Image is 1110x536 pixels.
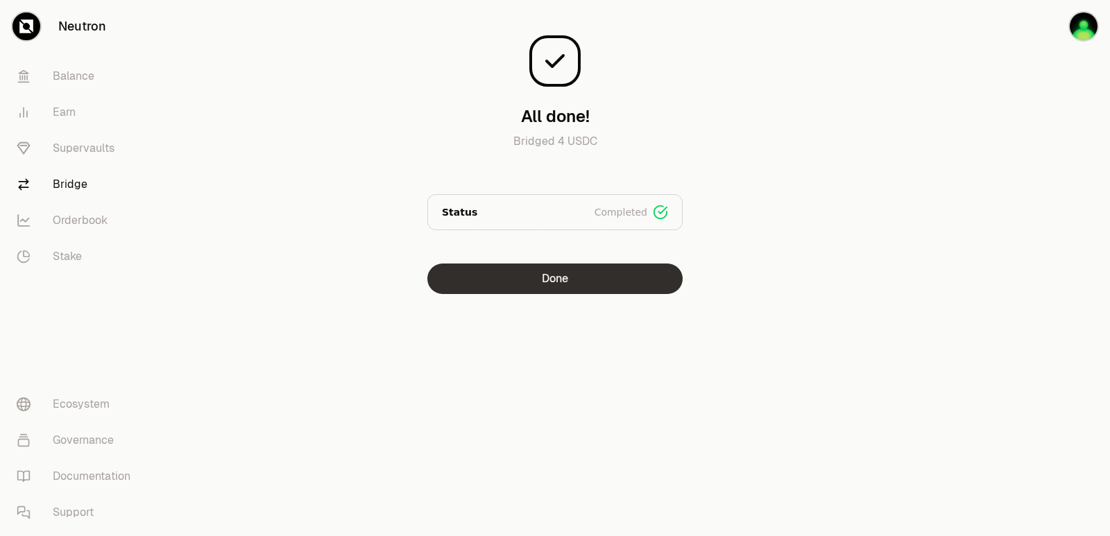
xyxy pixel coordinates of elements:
[6,386,150,422] a: Ecosystem
[6,130,150,166] a: Supervaults
[6,166,150,202] a: Bridge
[6,202,150,239] a: Orderbook
[6,239,150,275] a: Stake
[427,133,683,166] p: Bridged 4 USDC
[427,263,683,294] button: Done
[6,422,150,458] a: Governance
[6,494,150,530] a: Support
[1070,12,1098,40] img: sandy mercy
[442,205,477,219] p: Status
[6,94,150,130] a: Earn
[595,205,647,219] span: Completed
[6,58,150,94] a: Balance
[6,458,150,494] a: Documentation
[521,105,590,128] h3: All done!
